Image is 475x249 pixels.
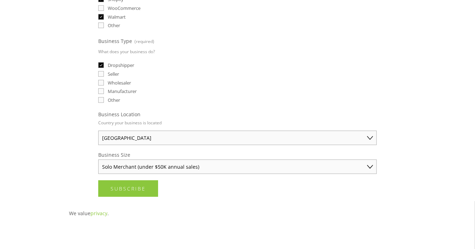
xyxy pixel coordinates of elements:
input: Dropshipper [98,62,104,68]
span: Other [108,22,120,29]
span: Wholesaler [108,80,131,86]
span: Business Size [98,151,130,158]
input: Other [98,23,104,28]
span: Business Type [98,38,132,44]
input: Other [98,97,104,103]
span: Walmart [108,14,126,20]
input: Manufacturer [98,88,104,94]
select: Business Size [98,160,377,174]
span: Dropshipper [108,62,134,68]
p: Country your business is located [98,118,162,128]
p: We value . [69,209,406,218]
span: Manufacturer [108,88,137,94]
span: (required) [135,36,154,46]
p: What does your business do? [98,46,155,57]
span: Business Location [98,111,140,118]
select: Business Location [98,131,377,145]
span: Other [108,97,120,103]
input: Seller [98,71,104,77]
input: WooCommerce [98,5,104,11]
span: Subscribe [111,185,146,192]
input: Wholesaler [98,80,104,86]
a: privacy [91,210,108,217]
span: WooCommerce [108,5,140,11]
button: SubscribeSubscribe [98,180,158,197]
span: Seller [108,71,119,77]
input: Walmart [98,14,104,20]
